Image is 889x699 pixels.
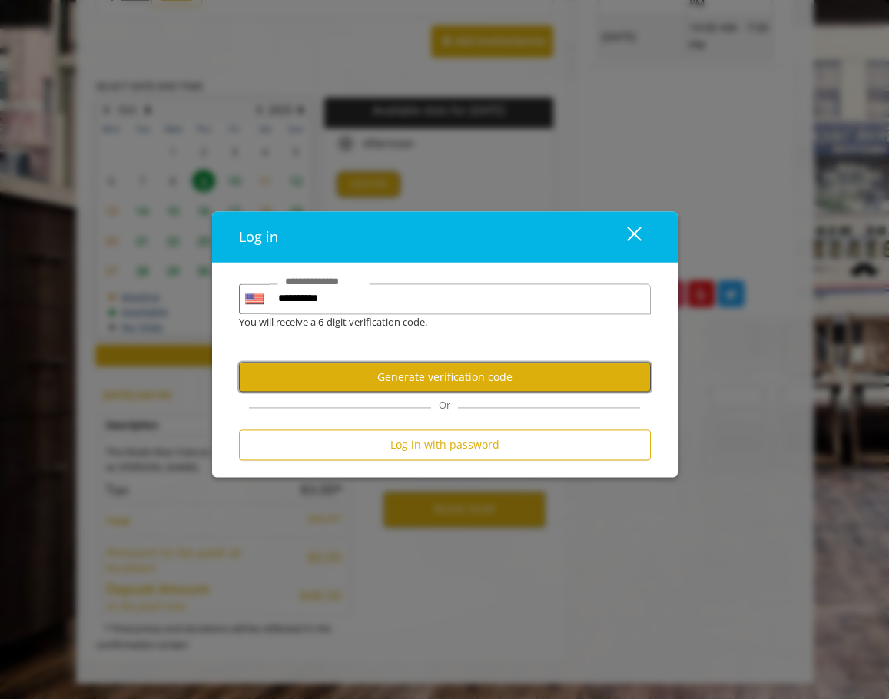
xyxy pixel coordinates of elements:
button: close dialog [599,221,651,253]
div: Country [239,283,270,314]
span: Or [431,399,458,412]
div: You will receive a 6-digit verification code. [227,314,639,330]
button: Generate verification code [239,363,651,393]
span: Log in [239,227,278,246]
button: Log in with password [239,430,651,460]
div: close dialog [609,225,640,248]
